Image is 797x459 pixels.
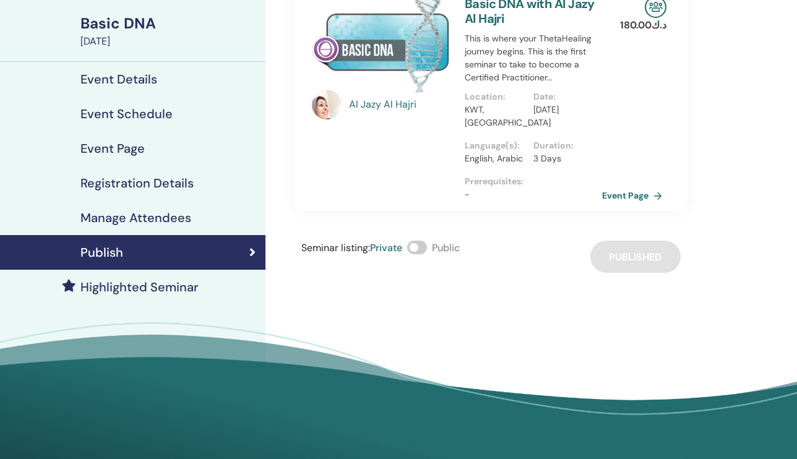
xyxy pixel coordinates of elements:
[80,280,199,294] h4: Highlighted Seminar
[432,241,460,254] span: Public
[80,34,258,49] div: [DATE]
[80,245,123,260] h4: Publish
[533,103,595,116] p: [DATE]
[349,97,452,112] a: Al Jazy Al Hajri
[533,139,595,152] p: Duration :
[465,175,602,188] p: Prerequisites :
[80,176,194,191] h4: Registration Details
[620,18,666,33] p: د.ك 180.00
[465,32,602,84] p: This is where your ThetaHealing journey begins. This is the first seminar to take to become a Cer...
[533,152,595,165] p: 3 Days
[370,241,402,254] span: Private
[301,241,370,254] span: Seminar listing :
[80,72,157,87] h4: Event Details
[602,186,667,205] a: Event Page
[80,141,145,156] h4: Event Page
[80,106,173,121] h4: Event Schedule
[312,90,342,119] img: default.png
[465,152,526,165] p: English, Arabic
[465,188,602,201] p: -
[465,139,526,152] p: Language(s) :
[73,13,265,49] a: Basic DNA[DATE]
[80,210,191,225] h4: Manage Attendees
[533,90,595,103] p: Date :
[465,103,526,129] p: KWT, [GEOGRAPHIC_DATA]
[80,13,258,34] div: Basic DNA
[465,90,526,103] p: Location :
